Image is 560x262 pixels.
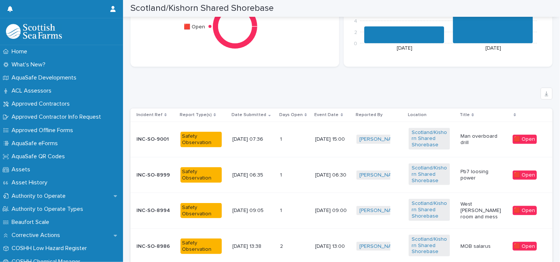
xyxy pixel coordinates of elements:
p: [DATE] 06:30 [315,172,351,178]
h2: Scotland/Kishorn Shared Shorebase [130,3,274,14]
p: [DATE] 13:00 [315,243,351,250]
p: INC-SO-9001 [136,136,174,143]
a: Scotland/Kishorn Shared Shorebase [412,130,447,148]
div: Safety Observation [180,132,222,147]
p: Report Type(s) [180,111,212,119]
tr: INC-SO-8994Safety Observation[DATE] 09:0511 [DATE] 09:00[PERSON_NAME] Scotland/Kishorn Shared Sho... [130,193,553,228]
p: [DATE] 09:05 [233,208,274,214]
a: Scotland/Kishorn Shared Shorebase [412,236,447,255]
text: [DATE] [485,46,501,51]
div: Safety Observation [180,238,222,254]
p: Corrective Actions [9,232,66,239]
tr: INC-SO-9001Safety Observation[DATE] 07:3611 [DATE] 15:00[PERSON_NAME] Scotland/Kishorn Shared Sho... [130,122,553,157]
p: AquaSafe QR Codes [9,153,71,160]
p: Home [9,48,33,55]
p: West [PERSON_NAME] room and mess [460,201,502,220]
p: 1 [280,135,283,143]
p: Asset History [9,179,53,186]
p: AquaSafe eForms [9,140,64,147]
p: [DATE] 07:36 [233,136,274,143]
p: INC-SO-8999 [136,172,174,178]
a: [PERSON_NAME] [359,208,400,214]
p: [DATE] 13:38 [233,243,274,250]
text: 🟥 Open [184,24,205,30]
p: AquaSafe Developments [9,74,82,81]
tspan: 2 [354,30,357,35]
tr: INC-SO-8999Safety Observation[DATE] 06:3511 [DATE] 06:30[PERSON_NAME] Scotland/Kishorn Shared Sho... [130,157,553,193]
div: 🟥 Open [513,135,537,144]
p: Beaufort Scale [9,219,55,226]
a: Scotland/Kishorn Shared Shorebase [412,200,447,219]
div: 🟥 Open [513,242,537,251]
a: [PERSON_NAME] [359,172,400,178]
a: [PERSON_NAME] [359,136,400,143]
p: INC-SO-8994 [136,208,174,214]
p: ACL Assessors [9,87,57,94]
p: 2 [280,242,284,250]
p: Man overboard drill [460,133,502,146]
p: Assets [9,166,36,173]
p: Approved Contractors [9,100,76,107]
tspan: 0 [354,41,357,46]
div: Safety Observation [180,203,222,219]
p: Title [460,111,470,119]
p: Reported By [356,111,383,119]
p: Event Date [315,111,339,119]
p: What's New? [9,61,51,68]
tspan: 4 [354,19,357,24]
p: Location [408,111,427,119]
a: [PERSON_NAME] [359,243,400,250]
p: [DATE] 06:35 [233,172,274,178]
p: Date Submitted [232,111,267,119]
text: [DATE] [397,46,412,51]
div: 🟥 Open [513,206,537,215]
p: Pb7 loosing power [460,169,502,181]
a: Scotland/Kishorn Shared Shorebase [412,165,447,184]
p: Incident Ref [136,111,163,119]
img: bPIBxiqnSb2ggTQWdOVV [6,24,62,39]
p: MOB salarus [460,243,502,250]
p: COSHH Low Hazard Register [9,245,93,252]
div: Safety Observation [180,167,222,183]
p: INC-SO-8986 [136,243,174,250]
p: 1 [280,171,283,178]
p: [DATE] 15:00 [315,136,351,143]
p: [DATE] 09:00 [315,208,351,214]
p: 1 [280,206,283,214]
p: Approved Offline Forms [9,127,79,134]
p: Authority to Operate Types [9,206,89,213]
p: Days Open [279,111,303,119]
div: 🟥 Open [513,171,537,180]
p: Approved Contractor Info Request [9,113,107,121]
p: Authority to Operate [9,193,72,200]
